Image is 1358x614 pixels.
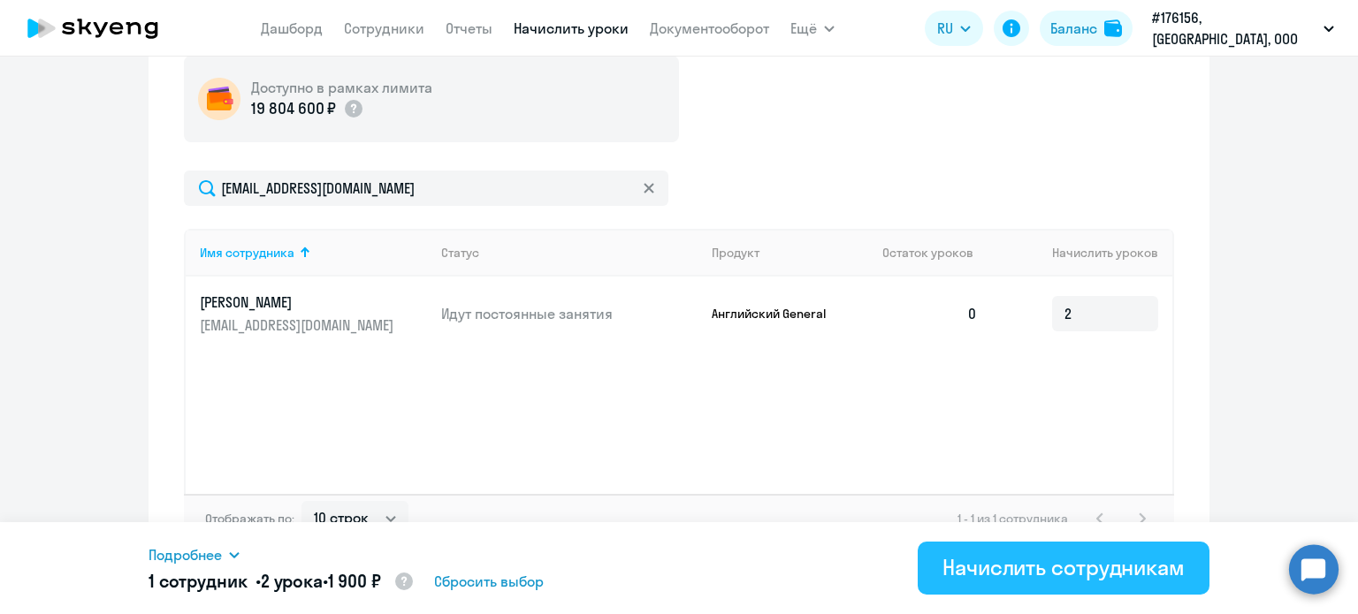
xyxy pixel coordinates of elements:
[1143,7,1343,49] button: #176156, [GEOGRAPHIC_DATA], ООО
[712,245,869,261] div: Продукт
[261,19,323,37] a: Дашборд
[882,245,973,261] span: Остаток уроков
[882,245,992,261] div: Остаток уроков
[200,245,294,261] div: Имя сотрудника
[514,19,629,37] a: Начислить уроки
[1050,18,1097,39] div: Баланс
[441,304,698,323] p: Идут постоянные занятия
[149,569,415,595] h5: 1 сотрудник • •
[712,306,844,322] p: Английский General
[328,570,381,592] span: 1 900 ₽
[149,544,222,565] span: Подробнее
[1104,19,1122,37] img: balance
[261,570,323,592] span: 2 урока
[200,292,398,312] p: [PERSON_NAME]
[200,292,427,335] a: [PERSON_NAME][EMAIL_ADDRESS][DOMAIN_NAME]
[184,171,668,206] input: Поиск по имени, email, продукту или статусу
[937,18,953,39] span: RU
[1152,7,1316,49] p: #176156, [GEOGRAPHIC_DATA], ООО
[251,78,432,97] h5: Доступно в рамках лимита
[957,511,1068,527] span: 1 - 1 из 1 сотрудника
[918,542,1209,595] button: Начислить сотрудникам
[434,571,544,592] span: Сбросить выбор
[650,19,769,37] a: Документооборот
[344,19,424,37] a: Сотрудники
[205,511,294,527] span: Отображать по:
[200,245,427,261] div: Имя сотрудника
[790,11,835,46] button: Ещё
[441,245,698,261] div: Статус
[790,18,817,39] span: Ещё
[446,19,492,37] a: Отчеты
[251,97,336,120] p: 19 804 600 ₽
[441,245,479,261] div: Статус
[942,553,1185,581] div: Начислить сотрудникам
[925,11,983,46] button: RU
[868,277,992,351] td: 0
[198,78,240,120] img: wallet-circle.png
[992,229,1172,277] th: Начислить уроков
[200,315,398,335] p: [EMAIL_ADDRESS][DOMAIN_NAME]
[1040,11,1133,46] button: Балансbalance
[712,245,759,261] div: Продукт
